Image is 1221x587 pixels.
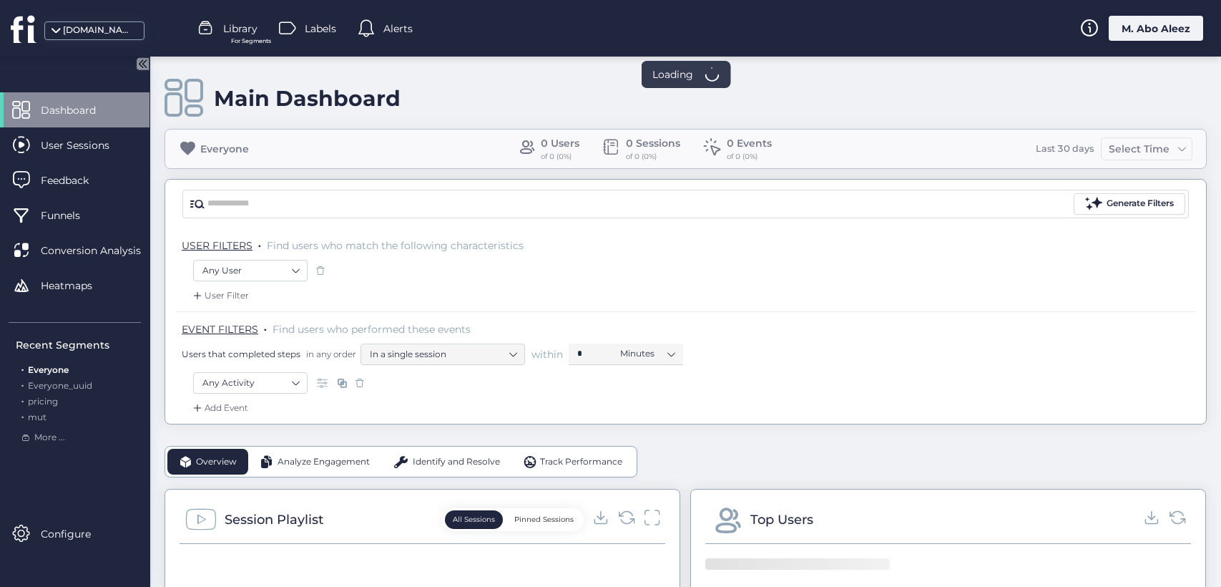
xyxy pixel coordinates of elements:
[303,348,356,360] span: in any order
[278,455,370,469] span: Analyze Engagement
[652,67,693,82] span: Loading
[41,243,162,258] span: Conversion Analysis
[41,278,114,293] span: Heatmaps
[267,239,524,252] span: Find users who match the following characteristics
[264,320,267,334] span: .
[506,510,582,529] button: Pinned Sessions
[41,173,110,188] span: Feedback
[202,260,298,281] nz-select-item: Any User
[413,455,500,469] span: Identify and Resolve
[21,393,24,407] span: .
[41,526,112,542] span: Configure
[182,323,258,336] span: EVENT FILTERS
[750,510,813,530] div: Top Users
[182,348,300,360] span: Users that completed steps
[21,409,24,422] span: .
[182,239,252,252] span: USER FILTERS
[190,288,249,303] div: User Filter
[1107,197,1174,210] div: Generate Filters
[28,396,58,407] span: pricing
[28,412,46,422] span: mut
[41,137,131,153] span: User Sessions
[41,208,102,223] span: Funnels
[258,236,261,251] span: .
[16,337,141,353] div: Recent Segments
[620,343,675,364] nz-select-item: Minutes
[63,24,134,37] div: [DOMAIN_NAME]
[21,377,24,391] span: .
[225,510,323,530] div: Session Playlist
[41,102,117,118] span: Dashboard
[531,347,563,362] span: within
[34,431,65,445] span: More ...
[1074,193,1185,215] button: Generate Filters
[305,21,336,37] span: Labels
[28,364,69,375] span: Everyone
[21,362,24,375] span: .
[273,323,471,336] span: Find users who performed these events
[190,401,248,415] div: Add Event
[445,510,503,529] button: All Sessions
[231,37,271,46] span: For Segments
[383,21,413,37] span: Alerts
[1109,16,1203,41] div: M. Abo Aleez
[202,372,298,394] nz-select-item: Any Activity
[370,344,516,365] nz-select-item: In a single session
[28,380,92,391] span: Everyone_uuid
[214,85,401,112] div: Main Dashboard
[223,21,258,37] span: Library
[540,455,622,469] span: Track Performance
[196,455,237,469] span: Overview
